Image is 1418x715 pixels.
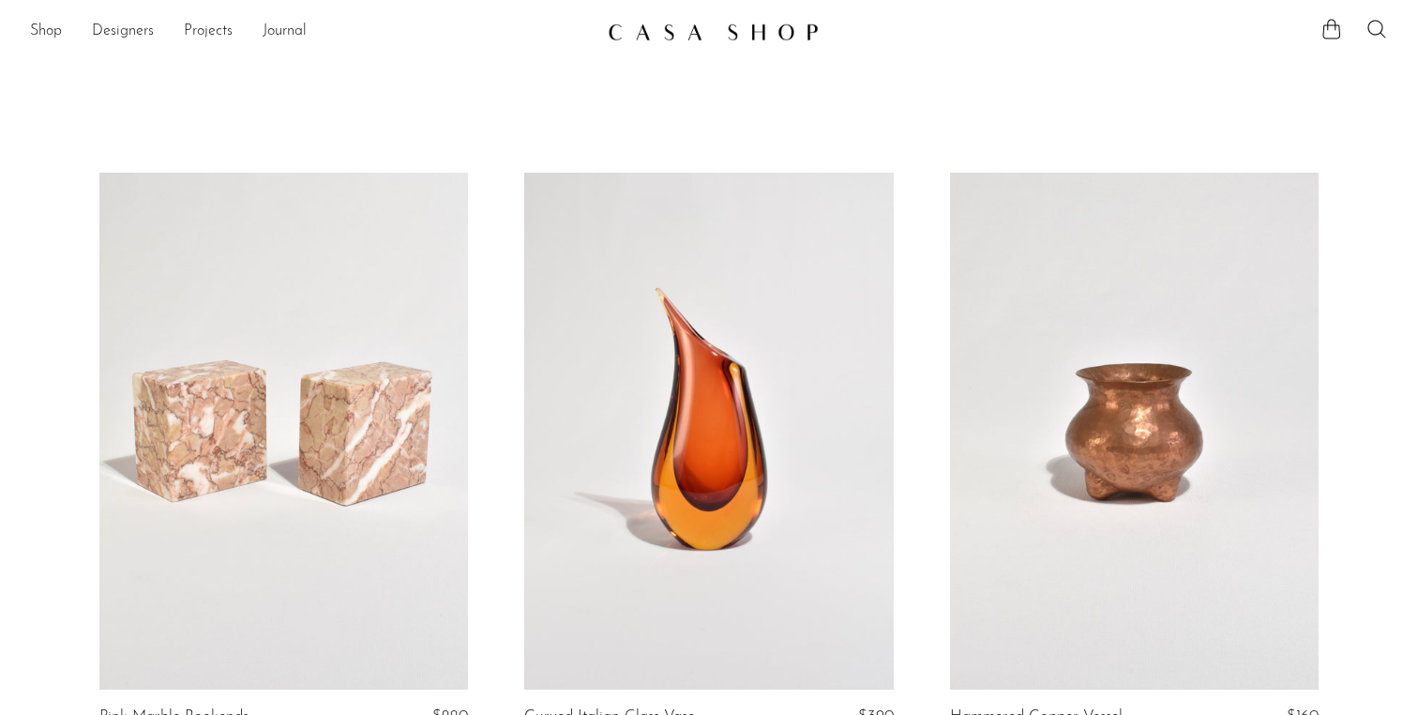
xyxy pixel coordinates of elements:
a: Designers [92,20,154,44]
a: Shop [30,20,62,44]
ul: NEW HEADER MENU [30,16,593,48]
nav: Desktop navigation [30,16,593,48]
a: Projects [184,20,233,44]
a: Journal [263,20,307,44]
